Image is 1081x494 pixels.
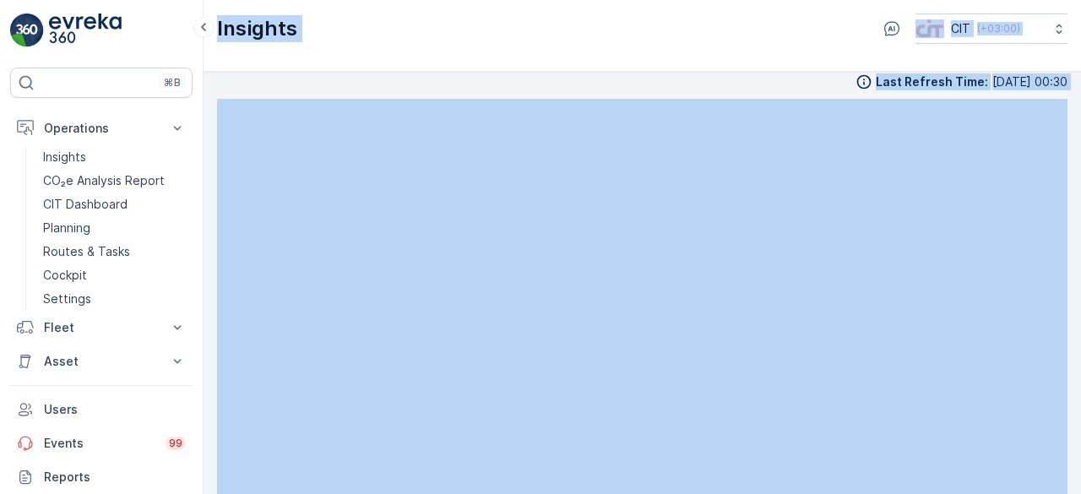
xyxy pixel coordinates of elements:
p: 99 [169,437,182,450]
img: logo [10,14,44,47]
p: Operations [44,120,159,137]
p: Events [44,435,155,452]
p: Planning [43,220,90,236]
p: [DATE] 00:30 [992,73,1067,90]
a: Users [10,393,193,426]
p: CIT [951,20,970,37]
a: Routes & Tasks [36,240,193,263]
button: Operations [10,111,193,145]
p: ⌘B [164,76,181,90]
a: Planning [36,216,193,240]
a: Events99 [10,426,193,460]
p: Reports [44,469,186,486]
img: logo_light-DOdMpM7g.png [49,14,122,47]
a: Reports [10,460,193,494]
a: Cockpit [36,263,193,287]
a: Insights [36,145,193,169]
a: Settings [36,287,193,311]
p: Settings [43,290,91,307]
p: Asset [44,353,159,370]
p: Routes & Tasks [43,243,130,260]
a: CO₂e Analysis Report [36,169,193,193]
button: Asset [10,345,193,378]
p: CO₂e Analysis Report [43,172,165,189]
p: Last Refresh Time : [876,73,988,90]
a: CIT Dashboard [36,193,193,216]
p: Cockpit [43,267,87,284]
button: CIT(+03:00) [915,14,1067,44]
p: Fleet [44,319,159,336]
p: CIT Dashboard [43,196,128,213]
p: Users [44,401,186,418]
p: Insights [43,149,86,166]
p: Insights [217,15,297,42]
p: ( +03:00 ) [977,22,1020,35]
img: cit-logo_pOk6rL0.png [915,19,944,38]
button: Fleet [10,311,193,345]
